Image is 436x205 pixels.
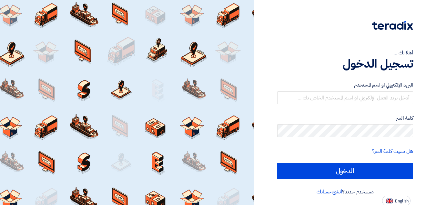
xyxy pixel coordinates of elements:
[395,199,409,203] span: English
[277,115,413,122] label: كلمة السر
[372,147,413,155] a: هل نسيت كلمة السر؟
[386,199,393,203] img: en-US.png
[277,49,413,57] div: أهلا بك ...
[277,163,413,179] input: الدخول
[317,188,342,196] a: أنشئ حسابك
[277,91,413,104] input: أدخل بريد العمل الإلكتروني او اسم المستخدم الخاص بك ...
[372,21,413,30] img: Teradix logo
[277,188,413,196] div: مستخدم جديد؟
[277,81,413,89] label: البريد الإلكتروني او اسم المستخدم
[277,57,413,71] h1: تسجيل الدخول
